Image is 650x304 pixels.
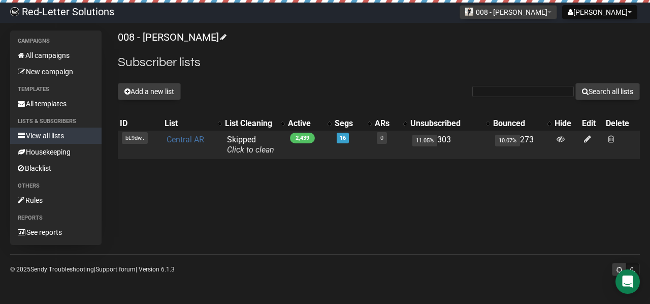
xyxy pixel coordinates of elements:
a: 008 - [PERSON_NAME] [118,31,225,43]
li: Lists & subscribers [10,115,102,128]
li: Templates [10,83,102,96]
li: Others [10,180,102,192]
a: Central AR [167,135,204,144]
h2: Subscriber lists [118,53,640,72]
a: Troubleshooting [49,266,94,273]
a: Housekeeping [10,144,102,160]
a: Click to clean [227,145,274,155]
th: Unsubscribed: No sort applied, activate to apply an ascending sort [408,116,491,131]
div: Hide [555,118,578,129]
th: Segs: No sort applied, activate to apply an ascending sort [333,116,373,131]
a: View all lists [10,128,102,144]
a: Support forum [95,266,136,273]
div: ARs [375,118,398,129]
a: All campaigns [10,47,102,64]
button: [PERSON_NAME] [562,5,637,19]
span: 11.05% [412,135,437,146]
a: Blacklist [10,160,102,176]
th: Hide: No sort applied, sorting is disabled [552,116,580,131]
th: List Cleaning: No sort applied, activate to apply an ascending sort [223,116,286,131]
div: Bounced [493,118,543,129]
a: New campaign [10,64,102,80]
div: Active [288,118,322,129]
th: List: No sort applied, activate to apply an ascending sort [162,116,223,131]
button: 008 - [PERSON_NAME] [460,5,557,19]
td: 273 [491,131,553,159]
img: 70.jpg [465,8,473,16]
a: All templates [10,96,102,112]
p: © 2025 | | | Version 6.1.3 [10,264,175,275]
a: 16 [340,135,346,141]
img: 983279c4004ba0864fc8a668c650e103 [10,7,19,16]
th: ID: No sort applied, sorting is disabled [118,116,163,131]
div: Delete [606,118,638,129]
th: Active: No sort applied, activate to apply an ascending sort [286,116,332,131]
th: Bounced: No sort applied, activate to apply an ascending sort [491,116,553,131]
span: 2,439 [290,133,315,143]
li: Reports [10,212,102,224]
th: ARs: No sort applied, activate to apply an ascending sort [373,116,408,131]
th: Delete: No sort applied, sorting is disabled [604,116,640,131]
span: bL9dw.. [122,132,148,144]
a: Sendy [30,266,47,273]
th: Edit: No sort applied, sorting is disabled [580,116,603,131]
div: List Cleaning [225,118,276,129]
button: Search all lists [575,83,640,100]
a: See reports [10,224,102,240]
td: 303 [408,131,491,159]
div: List [165,118,213,129]
button: Add a new list [118,83,181,100]
span: Skipped [227,135,274,155]
div: Open Intercom Messenger [615,269,640,294]
a: Rules [10,192,102,208]
div: Edit [582,118,601,129]
span: 10.07% [495,135,520,146]
li: Campaigns [10,35,102,47]
div: Unsubscribed [410,118,481,129]
a: 0 [380,135,383,141]
div: ID [120,118,161,129]
div: Segs [335,118,363,129]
